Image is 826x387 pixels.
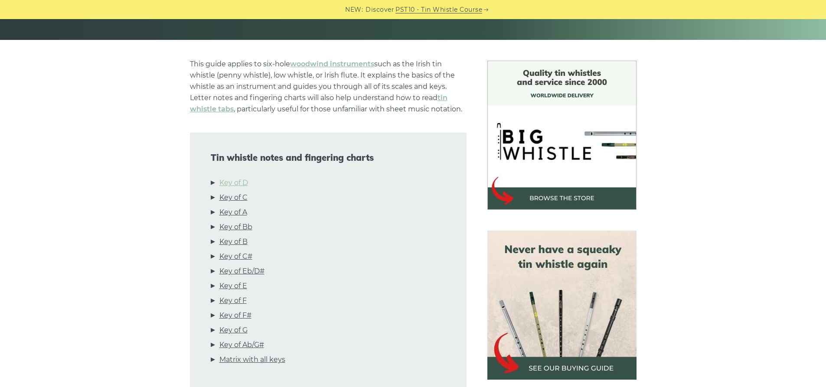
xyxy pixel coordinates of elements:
a: Key of A [219,207,247,218]
a: Key of F# [219,310,251,321]
a: Key of Eb/D# [219,266,264,277]
a: Key of C# [219,251,252,262]
a: Key of D [219,177,248,189]
a: Key of G [219,325,248,336]
a: PST10 - Tin Whistle Course [395,5,482,15]
a: woodwind instruments [290,60,374,68]
a: Key of B [219,236,248,247]
span: Tin whistle notes and fingering charts [211,153,446,163]
img: BigWhistle Tin Whistle Store [487,61,637,210]
a: Key of C [219,192,248,203]
a: Key of Bb [219,221,252,233]
a: Key of E [219,280,247,292]
span: Discover [366,5,394,15]
span: NEW: [345,5,363,15]
img: tin whistle buying guide [487,231,637,380]
a: Matrix with all keys [219,354,285,365]
a: Key of Ab/G# [219,339,264,351]
a: Key of F [219,295,247,306]
p: This guide applies to six-hole such as the Irish tin whistle (penny whistle), low whistle, or Iri... [190,59,467,115]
